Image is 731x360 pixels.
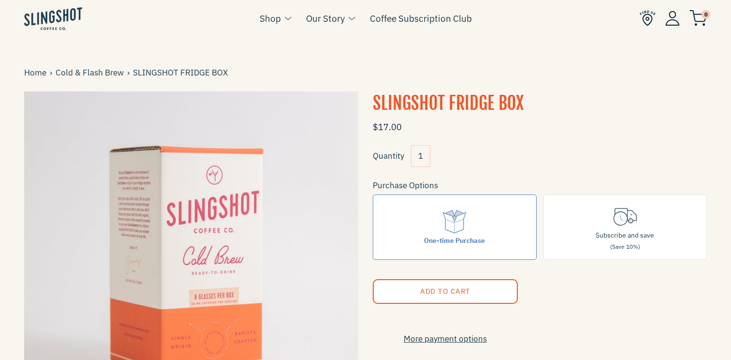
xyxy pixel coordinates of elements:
[665,11,680,26] img: Account
[133,66,231,79] span: SLINGSHOT FRIDGE BOX
[260,11,281,26] a: Shop
[373,179,438,192] legend: Purchase Options
[424,235,485,246] div: One-time Purchase
[610,243,640,250] span: (Save 10%)
[373,121,402,133] span: $17.00
[420,286,470,296] span: Add to Cart
[370,11,472,26] a: Coffee Subscription Club
[640,10,656,26] img: Find Us
[596,231,654,240] span: Subscribe and save
[306,11,345,26] a: Our Story
[24,66,50,79] a: Home
[56,66,127,79] a: Cold & Flash Brew
[702,10,710,19] span: 0
[689,10,707,26] img: cart
[50,66,56,79] span: ›
[127,66,133,79] span: ›
[373,332,518,345] a: More payment options
[373,279,518,304] button: Add to Cart
[373,91,707,116] h1: SLINGSHOT FRIDGE BOX
[373,150,404,161] label: Quantity
[689,13,707,24] a: 0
